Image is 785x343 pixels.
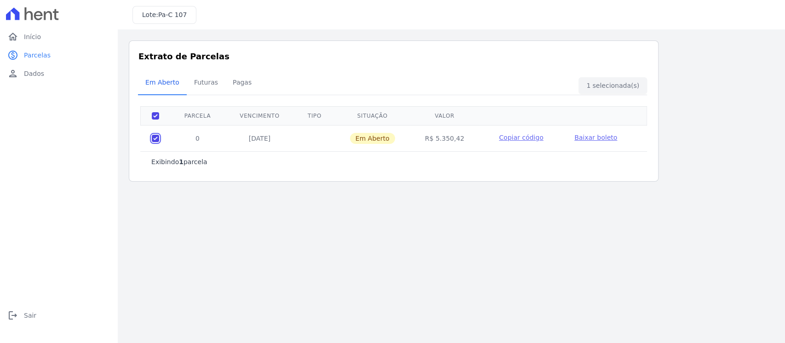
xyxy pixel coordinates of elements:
td: R$ 5.350,42 [410,125,479,151]
th: Tipo [294,106,335,125]
span: Início [24,32,41,41]
a: Futuras [187,71,225,95]
button: Copiar código [490,133,552,142]
th: Situação [335,106,410,125]
a: logoutSair [4,306,114,325]
b: 1 [179,158,183,166]
th: Vencimento [225,106,294,125]
span: Sair [24,311,36,320]
span: Em Aberto [350,133,395,144]
span: Baixar boleto [574,134,617,141]
span: Dados [24,69,44,78]
span: Pagas [227,73,257,91]
a: Em Aberto [138,71,187,95]
span: Copiar código [499,134,543,141]
a: personDados [4,64,114,83]
th: Parcela [170,106,225,125]
td: 0 [170,125,225,151]
span: Em Aberto [140,73,185,91]
a: homeInício [4,28,114,46]
i: home [7,31,18,42]
a: paidParcelas [4,46,114,64]
a: Pagas [225,71,259,95]
i: person [7,68,18,79]
span: Futuras [189,73,223,91]
span: Parcelas [24,51,51,60]
p: Exibindo parcela [151,157,207,166]
td: [DATE] [225,125,294,151]
th: Valor [410,106,479,125]
span: Pa-C 107 [158,11,187,18]
i: logout [7,310,18,321]
h3: Lote: [142,10,187,20]
h3: Extrato de Parcelas [138,50,649,63]
i: paid [7,50,18,61]
a: Baixar boleto [574,133,617,142]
